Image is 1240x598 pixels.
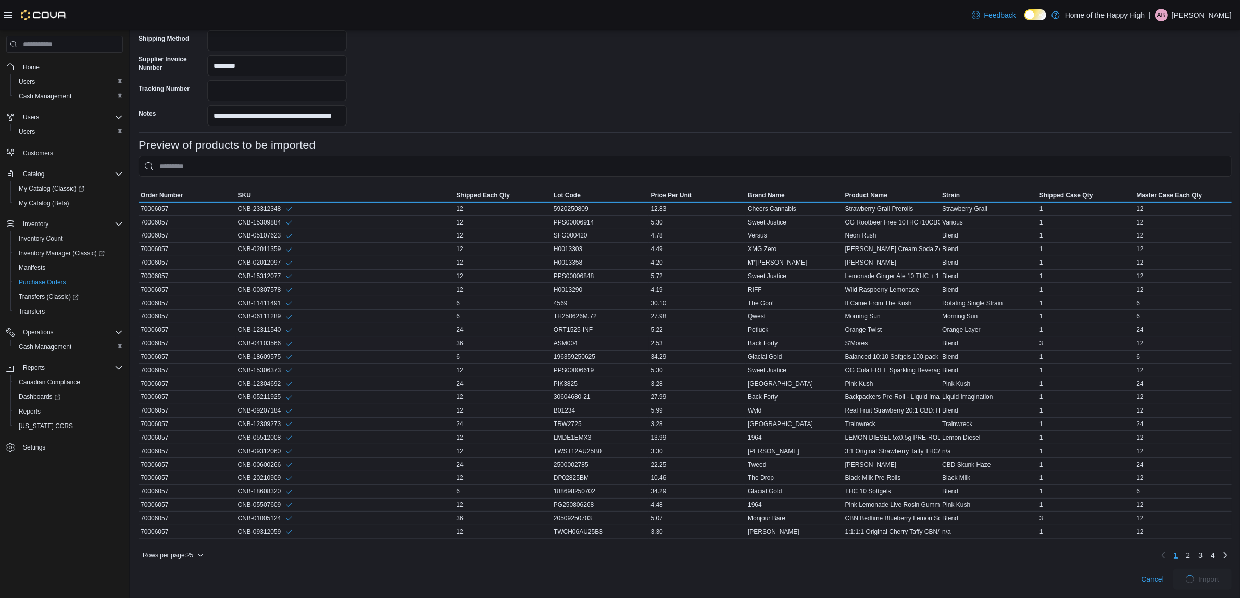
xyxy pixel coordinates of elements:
[15,182,123,195] span: My Catalog (Classic)
[940,337,1037,350] div: Blend
[15,276,123,289] span: Purchase Orders
[552,297,649,309] div: 4569
[285,259,293,267] svg: Info
[238,204,294,213] div: CNB-23312348
[940,323,1037,336] div: Orange Layer
[139,549,208,562] button: Rows per page:25
[1134,297,1232,309] div: 6
[15,126,123,138] span: Users
[19,218,53,230] button: Inventory
[15,76,39,88] a: Users
[10,375,127,390] button: Canadian Compliance
[1141,574,1164,584] span: Cancel
[454,270,552,282] div: 12
[139,34,189,43] label: Shipping Method
[10,74,127,89] button: Users
[285,514,293,522] svg: Info
[843,243,941,255] div: [PERSON_NAME] Cream Soda Zero
[238,312,294,321] div: CNB-06111289
[454,216,552,229] div: 12
[15,126,39,138] a: Users
[15,291,83,303] a: Transfers (Classic)
[10,246,127,260] a: Inventory Manager (Classic)
[19,234,63,243] span: Inventory Count
[21,10,67,20] img: Cova
[285,353,293,361] svg: Info
[23,364,45,372] span: Reports
[285,447,293,455] svg: Info
[1037,351,1135,363] div: 1
[139,243,236,255] div: 70006057
[1157,9,1166,21] span: AB
[649,297,746,309] div: 30.10
[1037,283,1135,296] div: 1
[23,328,54,337] span: Operations
[454,297,552,309] div: 6
[552,189,649,202] button: Lot Code
[1219,549,1232,562] a: Next page
[1134,203,1232,215] div: 12
[1172,9,1232,21] p: [PERSON_NAME]
[746,364,843,377] div: Sweet Justice
[238,285,294,294] div: CNB-00307578
[19,307,45,316] span: Transfers
[746,310,843,322] div: Qwest
[139,351,236,363] div: 70006057
[942,191,960,200] span: Strain
[285,501,293,509] svg: Info
[1136,191,1202,200] span: Master Case Each Qty
[19,184,84,193] span: My Catalog (Classic)
[238,231,294,240] div: CNB-05107623
[940,310,1037,322] div: Morning Sun
[649,203,746,215] div: 12.83
[285,474,293,482] svg: Info
[940,256,1037,269] div: Blend
[649,310,746,322] div: 27.98
[1186,550,1191,560] span: 2
[1037,310,1135,322] div: 1
[1037,297,1135,309] div: 1
[649,270,746,282] div: 5.72
[1134,216,1232,229] div: 12
[19,407,41,416] span: Reports
[238,191,251,200] span: SKU
[649,189,746,202] button: Price Per Unit
[19,422,73,430] span: [US_STATE] CCRS
[15,405,123,418] span: Reports
[1037,337,1135,350] div: 3
[139,270,236,282] div: 70006057
[843,283,941,296] div: Wild Raspberry Lemonade
[940,229,1037,242] div: Blend
[15,405,45,418] a: Reports
[746,323,843,336] div: Potluck
[552,337,649,350] div: ASM004
[843,323,941,336] div: Orange Twist
[10,340,127,354] button: Cash Management
[15,76,123,88] span: Users
[940,283,1037,296] div: Blend
[940,243,1037,255] div: Blend
[15,232,123,245] span: Inventory Count
[940,297,1037,309] div: Rotating Single Strain
[843,337,941,350] div: S'Mores
[15,247,109,259] a: Inventory Manager (Classic)
[285,299,293,307] svg: Info
[139,156,1232,177] input: This is a search bar. As you type, the results lower in the page will automatically filter.
[285,433,293,442] svg: Info
[285,380,293,388] svg: Info
[1134,351,1232,363] div: 6
[843,364,941,377] div: OG Cola FREE Sparkling Beverage
[19,168,48,180] button: Catalog
[285,232,293,240] svg: Info
[746,189,843,202] button: Brand Name
[845,191,887,200] span: Product Name
[2,110,127,124] button: Users
[843,351,941,363] div: Balanced 10:10 Sofgels 100-pack
[10,404,127,419] button: Reports
[23,63,40,71] span: Home
[552,323,649,336] div: ORT1525-INF
[15,276,70,289] a: Purchase Orders
[843,297,941,309] div: It Came From The Kush
[19,326,123,339] span: Operations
